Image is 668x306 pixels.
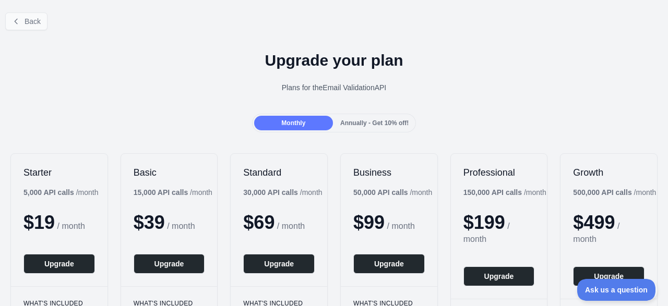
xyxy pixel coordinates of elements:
h2: Professional [463,166,535,179]
span: $ 69 [243,212,275,233]
b: 50,000 API calls [353,188,408,197]
span: $ 199 [463,212,505,233]
h2: Standard [243,166,315,179]
span: $ 99 [353,212,385,233]
b: 150,000 API calls [463,188,522,197]
div: / month [353,187,432,198]
b: 30,000 API calls [243,188,298,197]
span: $ 499 [573,212,615,233]
div: / month [243,187,322,198]
div: / month [463,187,546,198]
h2: Growth [573,166,645,179]
b: 500,000 API calls [573,188,631,197]
iframe: Toggle Customer Support [577,279,658,301]
div: / month [573,187,656,198]
h2: Business [353,166,425,179]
